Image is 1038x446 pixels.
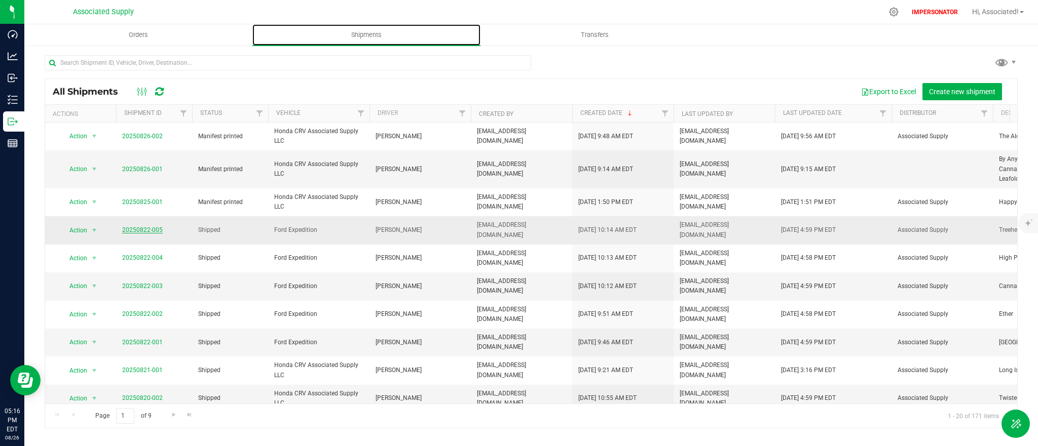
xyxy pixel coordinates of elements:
[680,159,769,179] span: [EMAIL_ADDRESS][DOMAIN_NAME]
[198,165,262,174] span: Manifest printed
[976,105,993,122] a: Filter
[567,30,622,39] span: Transfers
[60,129,88,143] span: Action
[680,305,769,324] span: [EMAIL_ADDRESS][DOMAIN_NAME]
[274,192,363,212] span: Honda CRV Associated Supply LLC
[680,127,769,146] span: [EMAIL_ADDRESS][DOMAIN_NAME]
[88,307,101,321] span: select
[477,192,566,212] span: [EMAIL_ADDRESS][DOMAIN_NAME]
[477,249,566,268] span: [EMAIL_ADDRESS][DOMAIN_NAME]
[88,129,101,143] span: select
[1002,410,1030,438] button: Toggle Menu
[122,394,163,401] a: 20250820-002
[376,132,465,141] span: [PERSON_NAME]
[122,198,163,206] a: 20250825-001
[122,166,163,173] a: 20250826-001
[480,24,709,46] a: Transfers
[274,309,363,319] span: Ford Expedition
[578,281,637,291] span: [DATE] 10:12 AM EDT
[578,165,633,174] span: [DATE] 9:14 AM EDT
[578,338,633,347] span: [DATE] 9:46 AM EDT
[252,24,480,46] a: Shipments
[477,360,566,380] span: [EMAIL_ADDRESS][DOMAIN_NAME]
[122,310,163,317] a: 20250822-002
[122,254,163,261] a: 20250822-004
[8,138,18,148] inline-svg: Reports
[274,253,363,263] span: Ford Expedition
[88,279,101,293] span: select
[10,365,41,395] iframe: Resource center
[122,339,163,346] a: 20250822-001
[60,363,88,378] span: Action
[682,110,733,117] a: Last Updated By
[353,105,369,122] a: Filter
[680,333,769,352] span: [EMAIL_ADDRESS][DOMAIN_NAME]
[276,109,301,116] a: Vehicle
[24,24,252,46] a: Orders
[680,249,769,268] span: [EMAIL_ADDRESS][DOMAIN_NAME]
[900,109,936,116] a: Distributor
[477,276,566,296] span: [EMAIL_ADDRESS][DOMAIN_NAME]
[198,197,262,207] span: Manifest printed
[898,338,987,347] span: Associated Supply
[8,29,18,39] inline-svg: Dashboard
[781,132,836,141] span: [DATE] 9:56 AM EDT
[781,165,836,174] span: [DATE] 9:15 AM EDT
[908,8,962,17] p: IMPERSONATOR
[781,225,836,235] span: [DATE] 4:59 PM EDT
[53,110,112,117] div: Actions
[122,133,163,140] a: 20250826-002
[887,7,900,17] div: Manage settings
[680,389,769,408] span: [EMAIL_ADDRESS][DOMAIN_NAME]
[477,305,566,324] span: [EMAIL_ADDRESS][DOMAIN_NAME]
[479,110,513,117] a: Created By
[376,253,465,263] span: [PERSON_NAME]
[251,105,268,122] a: Filter
[580,109,634,116] a: Created Date
[8,116,18,127] inline-svg: Outbound
[60,223,88,237] span: Action
[781,393,836,403] span: [DATE] 4:59 PM EDT
[274,389,363,408] span: Honda CRV Associated Supply LLC
[680,276,769,296] span: [EMAIL_ADDRESS][DOMAIN_NAME]
[122,282,163,290] a: 20250822-003
[122,367,163,374] a: 20250821-001
[680,360,769,380] span: [EMAIL_ADDRESS][DOMAIN_NAME]
[88,223,101,237] span: select
[657,105,674,122] a: Filter
[124,109,162,116] a: Shipment ID
[578,225,637,235] span: [DATE] 10:14 AM EDT
[875,105,892,122] a: Filter
[680,220,769,239] span: [EMAIL_ADDRESS][DOMAIN_NAME]
[115,30,162,39] span: Orders
[198,309,262,319] span: Shipped
[274,360,363,380] span: Honda CRV Associated Supply LLC
[578,132,633,141] span: [DATE] 9:48 AM EDT
[922,83,1002,100] button: Create new shipment
[198,281,262,291] span: Shipped
[781,253,836,263] span: [DATE] 4:58 PM EDT
[274,225,363,235] span: Ford Expedition
[578,197,633,207] span: [DATE] 1:50 PM EDT
[680,192,769,212] span: [EMAIL_ADDRESS][DOMAIN_NAME]
[781,197,836,207] span: [DATE] 1:51 PM EDT
[198,253,262,263] span: Shipped
[88,335,101,349] span: select
[166,408,181,422] a: Go to the next page
[116,408,134,424] input: 1
[198,338,262,347] span: Shipped
[60,195,88,209] span: Action
[781,338,836,347] span: [DATE] 4:59 PM EDT
[855,83,922,100] button: Export to Excel
[477,333,566,352] span: [EMAIL_ADDRESS][DOMAIN_NAME]
[198,132,262,141] span: Manifest printed
[198,366,262,375] span: Shipped
[8,51,18,61] inline-svg: Analytics
[376,197,465,207] span: [PERSON_NAME]
[60,251,88,265] span: Action
[8,95,18,105] inline-svg: Inventory
[182,408,197,422] a: Go to the last page
[198,393,262,403] span: Shipped
[781,366,836,375] span: [DATE] 3:16 PM EDT
[73,8,134,16] span: Associated Supply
